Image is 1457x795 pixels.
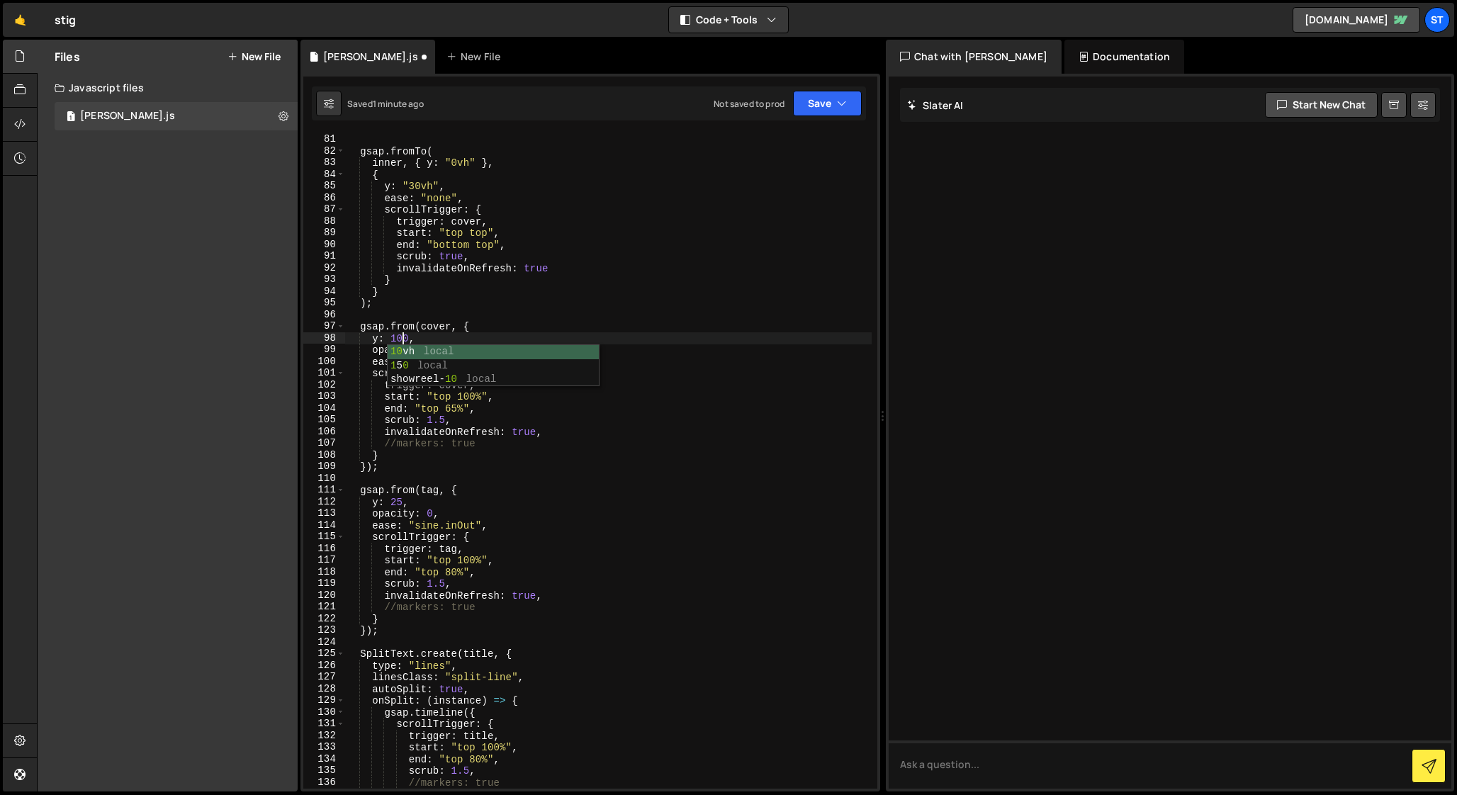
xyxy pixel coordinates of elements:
div: 94 [303,286,345,298]
div: 82 [303,145,345,157]
div: 98 [303,332,345,344]
div: 90 [303,239,345,251]
span: 1 [67,112,75,123]
div: 116 [303,543,345,555]
h2: Slater AI [907,98,964,112]
div: 117 [303,554,345,566]
a: St [1424,7,1450,33]
div: 123 [303,624,345,636]
div: 83 [303,157,345,169]
div: 108 [303,449,345,461]
div: 97 [303,320,345,332]
div: 100 [303,356,345,368]
div: 107 [303,437,345,449]
div: stig [55,11,77,28]
button: Code + Tools [669,7,788,33]
div: 1 minute ago [373,98,424,110]
div: 93 [303,274,345,286]
div: 118 [303,566,345,578]
div: 109 [303,461,345,473]
div: 86 [303,192,345,204]
div: Javascript files [38,74,298,102]
div: [PERSON_NAME].js [323,50,418,64]
div: Documentation [1064,40,1184,74]
div: 135 [303,765,345,777]
div: 121 [303,601,345,613]
div: 125 [303,648,345,660]
div: 105 [303,414,345,426]
div: 133 [303,741,345,753]
div: 99 [303,344,345,356]
div: 103 [303,390,345,402]
div: 110 [303,473,345,485]
div: Chat with [PERSON_NAME] [886,40,1062,74]
button: Start new chat [1265,92,1378,118]
div: 132 [303,730,345,742]
div: 85 [303,180,345,192]
div: Not saved to prod [714,98,784,110]
button: Save [793,91,862,116]
div: 114 [303,519,345,531]
div: 101 [303,367,345,379]
a: [DOMAIN_NAME] [1293,7,1420,33]
div: 95 [303,297,345,309]
div: 134 [303,753,345,765]
a: 🤙 [3,3,38,37]
div: [PERSON_NAME].js [80,110,175,123]
h2: Files [55,49,80,64]
div: 84 [303,169,345,181]
div: 102 [303,379,345,391]
div: 91 [303,250,345,262]
div: 122 [303,613,345,625]
div: 104 [303,402,345,415]
div: New File [446,50,506,64]
div: Saved [347,98,424,110]
div: 120 [303,590,345,602]
div: 106 [303,426,345,438]
div: 96 [303,309,345,321]
button: New File [227,51,281,62]
div: 88 [303,215,345,227]
div: 127 [303,671,345,683]
div: 128 [303,683,345,695]
div: 92 [303,262,345,274]
div: 81 [303,133,345,145]
div: 112 [303,496,345,508]
div: 115 [303,531,345,543]
div: 87 [303,203,345,215]
div: 111 [303,484,345,496]
div: 113 [303,507,345,519]
div: 89 [303,227,345,239]
div: 129 [303,694,345,706]
div: 131 [303,718,345,730]
div: 136 [303,777,345,789]
div: 124 [303,636,345,648]
div: 119 [303,577,345,590]
div: 16026/42920.js [55,102,298,130]
div: 126 [303,660,345,672]
div: 130 [303,706,345,718]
